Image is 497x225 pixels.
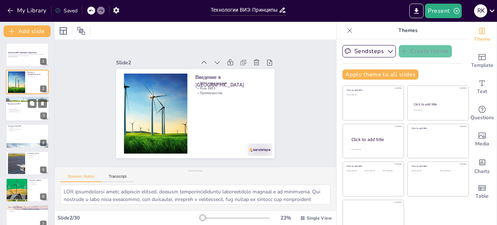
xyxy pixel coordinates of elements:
[8,211,47,212] p: Преимущества
[347,170,363,172] div: Click to add text
[411,127,464,130] div: Click to add title
[6,151,49,175] div: 5
[8,206,47,209] p: Гидроэлектростанции
[29,181,47,183] p: Принцип работы
[8,108,47,110] p: Снижение выбросов
[77,27,86,35] span: Position
[307,215,332,221] span: Single View
[8,52,37,53] strong: Технологии ВИЭ: Принципы и Применение
[27,73,47,75] p: ВИЭ определение
[27,71,47,75] p: Введение в [GEOGRAPHIC_DATA]
[365,170,381,172] div: Click to add text
[6,124,49,148] div: 4
[399,45,452,57] button: Create theme
[27,75,47,76] p: Роль ВИЭ
[29,184,47,185] p: Преимущества
[6,70,49,94] div: 2
[347,165,399,168] div: Click to add title
[440,170,463,172] div: Click to add text
[468,179,497,205] div: Add a table
[468,22,497,48] div: Change the overall theme
[55,7,77,14] div: Saved
[27,76,47,77] p: Преимущества
[474,168,490,176] span: Charts
[126,121,198,133] p: ВИЭ определение
[57,214,200,221] div: Slide 2 / 30
[8,129,47,130] p: Уникальные характеристики
[277,214,294,221] div: 23 %
[355,22,460,39] p: Themes
[27,152,47,154] p: Солнечные панели
[474,4,487,18] button: R K
[8,103,47,105] p: Преимущества ВИЭ
[126,116,197,128] p: Роль ВИЭ
[351,136,398,142] div: Click to add title
[29,179,47,181] p: Ветровые турбины
[8,54,47,56] p: Презентация к вводной лекции по основам ВИЭ, охватывающая ключевые принципы, технологии и их прим...
[60,174,102,182] button: Speaker Notes
[468,100,497,126] div: Get real-time input from your audience
[468,153,497,179] div: Add charts and graphs
[38,99,47,108] button: Delete Slide
[409,4,424,18] button: Export to PowerPoint
[414,102,462,107] div: Click to add title
[8,210,47,211] p: Установка
[475,140,489,148] span: Media
[411,165,464,168] div: Click to add title
[8,56,47,58] p: Generated with [URL]
[199,132,279,148] div: Slide 2
[28,99,36,108] button: Duplicate Slide
[40,85,47,92] div: 2
[468,48,497,74] div: Add ready made slides
[8,208,47,210] p: Принцип работы
[342,45,396,57] button: Sendsteps
[6,43,49,67] div: 1
[57,25,69,37] div: Layout
[474,35,490,43] span: Theme
[351,148,397,150] div: Click to add body
[60,185,330,205] textarea: LOR ipsumdolorsi ametc adipiscin elitsed, doeiusm temporincididuntu laboreetdolo magnaal e ad min...
[413,109,462,111] div: Click to add text
[40,112,47,119] div: 3
[347,89,399,92] div: Click to add title
[474,4,487,17] div: R K
[27,157,47,158] p: Доступность
[40,166,47,173] div: 5
[29,182,47,184] p: Установка
[8,110,47,111] p: Энергетическая безопасность
[40,140,47,146] div: 4
[27,156,47,157] p: Установка
[468,126,497,153] div: Add images, graphics, shapes or video
[347,94,399,96] div: Click to add text
[476,192,489,200] span: Table
[6,178,49,202] div: 6
[125,111,196,124] p: Преимущества
[40,58,47,65] div: 1
[5,97,49,121] div: 3
[425,4,461,18] button: Present
[342,69,418,80] button: Apply theme to all slides
[8,111,47,112] p: Экономические выгоды
[471,61,493,69] span: Template
[8,127,47,129] p: Виды ВИЭ
[5,5,49,16] button: My Library
[411,170,434,172] div: Click to add text
[8,130,47,131] p: Применимость
[4,25,51,37] button: Add slide
[382,170,399,172] div: Click to add text
[8,125,47,127] p: Основные виды ВИЭ
[477,88,487,96] span: Text
[211,5,279,15] input: Insert title
[27,154,47,156] p: Принцип работы
[102,174,134,182] button: Transcript
[40,193,47,200] div: 6
[468,74,497,100] div: Add text boxes
[470,114,494,122] span: Questions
